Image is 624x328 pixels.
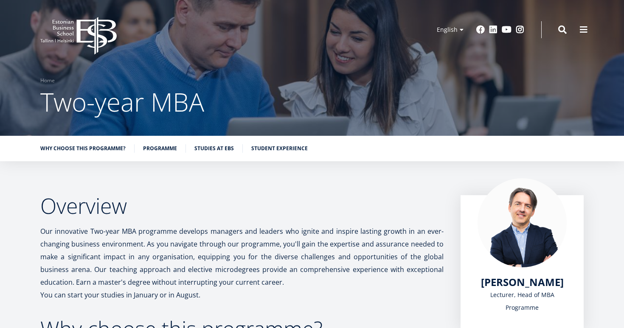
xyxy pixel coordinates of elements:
[489,25,498,34] a: Linkedin
[516,25,524,34] a: Instagram
[478,178,567,267] img: Marko Rillo
[40,195,444,216] h2: Overview
[251,144,308,153] a: Student experience
[143,144,177,153] a: Programme
[40,76,55,85] a: Home
[40,289,444,301] p: You can start your studies in January or in August.
[194,144,234,153] a: Studies at EBS
[476,25,485,34] a: Facebook
[481,276,564,289] a: [PERSON_NAME]
[40,144,126,153] a: Why choose this programme?
[40,84,204,119] span: Two-year MBA
[481,275,564,289] span: [PERSON_NAME]
[478,289,567,314] div: Lecturer, Head of MBA Programme
[40,225,444,289] p: Our innovative Two-year MBA programme develops managers and leaders who ignite and inspire lastin...
[502,25,512,34] a: Youtube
